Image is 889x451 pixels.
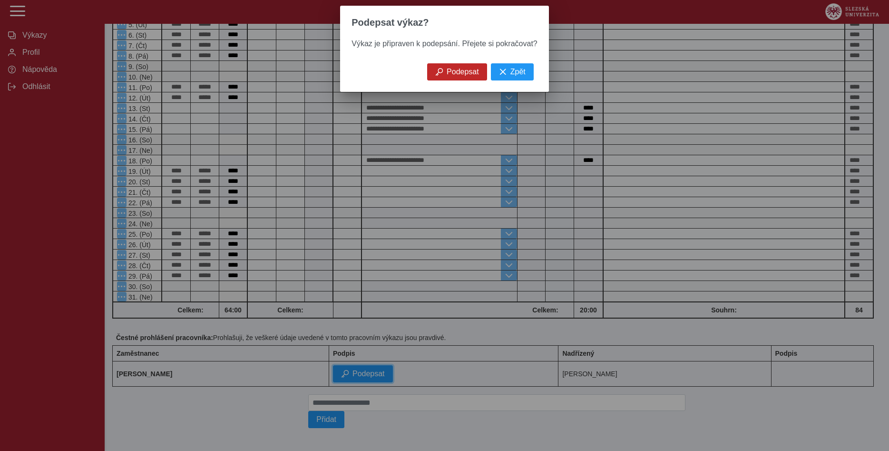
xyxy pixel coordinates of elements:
[510,68,526,76] span: Zpět
[352,40,537,48] span: Výkaz je připraven k podepsání. Přejete si pokračovat?
[427,63,487,80] button: Podepsat
[491,63,534,80] button: Zpět
[447,68,479,76] span: Podepsat
[352,17,429,28] span: Podepsat výkaz?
